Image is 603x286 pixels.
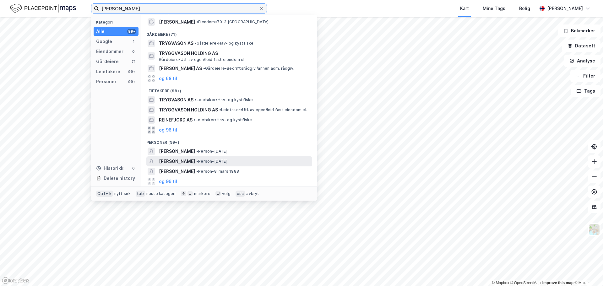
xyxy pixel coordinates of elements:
div: Google [96,38,112,45]
div: velg [222,191,231,196]
span: • [219,107,221,112]
div: 99+ [127,79,136,84]
div: Kart [460,5,469,12]
span: • [203,66,205,71]
a: Mapbox [492,281,509,285]
div: Bolig [519,5,530,12]
div: Ctrl + k [96,191,113,197]
span: Person • 8. mars 1988 [196,169,239,174]
span: • [196,19,198,24]
div: 0 [131,49,136,54]
div: 71 [131,59,136,64]
span: • [195,97,197,102]
span: REINEFJORD AS [159,116,193,124]
button: Datasett [562,40,600,52]
div: neste kategori [146,191,176,196]
div: Personer [96,78,117,85]
div: [PERSON_NAME] [547,5,583,12]
div: Kategori [96,20,139,24]
div: 99+ [127,29,136,34]
span: TRYGVASON AS [159,40,193,47]
button: Bokmerker [558,24,600,37]
span: [PERSON_NAME] [159,18,195,26]
div: 99+ [127,69,136,74]
span: • [194,117,196,122]
div: 0 [131,166,136,171]
span: TRYGGVASON HOLDING AS [159,50,310,57]
div: Personer (99+) [141,135,317,146]
span: TRYGVASON AS [159,96,193,104]
input: Søk på adresse, matrikkel, gårdeiere, leietakere eller personer [99,4,259,13]
a: OpenStreetMap [510,281,541,285]
span: Leietaker • Utl. av egen/leid fast eiendom el. [219,107,307,112]
iframe: Chat Widget [572,256,603,286]
div: Mine Tags [483,5,505,12]
span: Person • [DATE] [196,159,227,164]
span: • [196,169,198,174]
button: og 68 til [159,75,177,82]
span: TRYGGVASON HOLDING AS [159,106,218,114]
span: [PERSON_NAME] [159,168,195,175]
span: [PERSON_NAME] [159,158,195,165]
span: Leietaker • Hav- og kystfiske [195,97,253,102]
img: Z [588,224,600,235]
span: [PERSON_NAME] AS [159,65,202,72]
div: Alle [96,28,105,35]
a: Mapbox homepage [2,277,30,284]
div: markere [194,191,210,196]
button: Tags [571,85,600,97]
div: Leietakere [96,68,120,75]
div: Delete history [104,175,135,182]
div: Historikk [96,165,123,172]
div: esc [236,191,245,197]
div: avbryt [246,191,259,196]
span: • [196,149,198,154]
button: og 96 til [159,126,177,134]
span: Eiendom • 7013 [GEOGRAPHIC_DATA] [196,19,269,24]
button: og 96 til [159,178,177,185]
div: tab [136,191,145,197]
a: Improve this map [542,281,573,285]
span: Gårdeiere • Utl. av egen/leid fast eiendom el. [159,57,246,62]
button: Filter [570,70,600,82]
span: Leietaker • Hav- og kystfiske [194,117,252,122]
span: • [196,159,198,164]
div: Gårdeiere (71) [141,27,317,38]
div: 1 [131,39,136,44]
div: Leietakere (99+) [141,84,317,95]
div: Eiendommer [96,48,123,55]
span: Gårdeiere • Hav- og kystfiske [195,41,254,46]
span: [PERSON_NAME] [159,148,195,155]
div: Gårdeiere [96,58,119,65]
img: logo.f888ab2527a4732fd821a326f86c7f29.svg [10,3,76,14]
button: Analyse [564,55,600,67]
span: • [195,41,197,46]
span: Person • [DATE] [196,149,227,154]
span: Gårdeiere • Bedriftsrådgiv./annen adm. rådgiv. [203,66,294,71]
div: nytt søk [114,191,131,196]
